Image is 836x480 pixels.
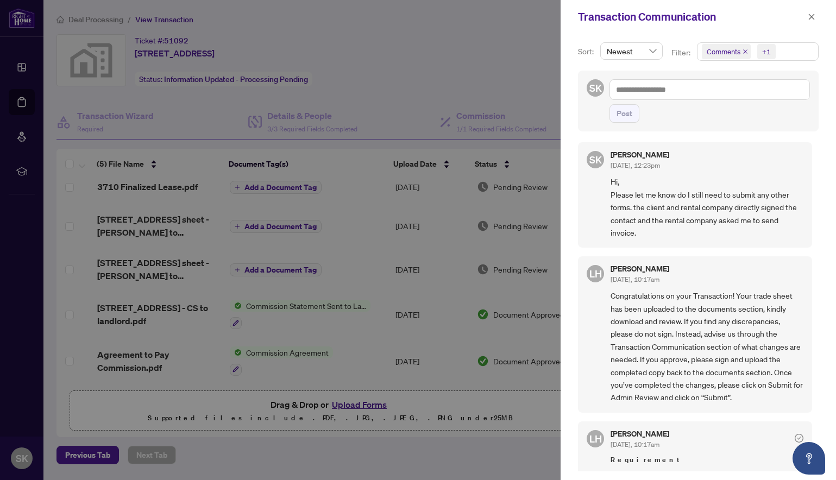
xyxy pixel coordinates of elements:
span: Requirement [611,454,803,465]
button: Post [609,104,639,123]
span: SK [589,80,602,96]
span: close [808,13,815,21]
h5: [PERSON_NAME] [611,151,669,159]
span: LH [589,431,602,446]
span: Comments [707,46,740,57]
span: [DATE], 12:23pm [611,161,660,169]
span: [DATE], 10:17am [611,440,659,449]
h5: [PERSON_NAME] [611,265,669,273]
p: Sort: [578,46,596,58]
span: Hi, Please let me know do I still need to submit any other forms. the client and rental company d... [611,175,803,239]
button: Open asap [793,442,825,475]
span: LH [589,266,602,281]
div: +1 [762,46,771,57]
span: Congratulations on your Transaction! Your trade sheet has been uploaded to the documents section,... [611,289,803,403]
span: check-circle [795,434,803,443]
span: [DATE], 10:17am [611,275,659,283]
div: Transaction Communication [578,9,804,25]
span: Comments [702,44,751,59]
span: close [743,49,748,54]
p: Filter: [671,47,692,59]
span: SK [589,152,602,167]
span: Newest [607,43,656,59]
h5: [PERSON_NAME] [611,430,669,438]
span: COMPLIANCE - Signed Trade Sheet [611,468,803,480]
